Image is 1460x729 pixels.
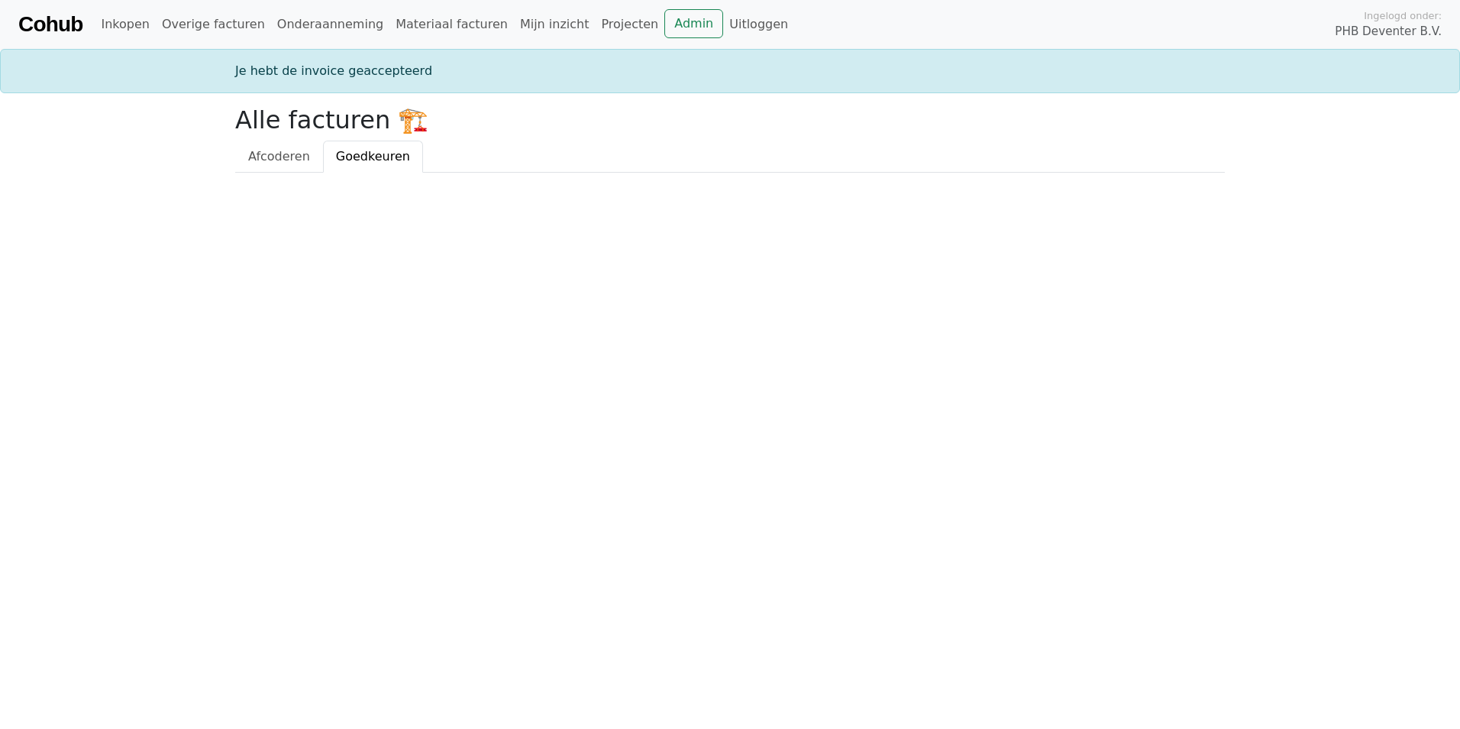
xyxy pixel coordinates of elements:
[271,9,389,40] a: Onderaanneming
[323,141,423,173] a: Goedkeuren
[156,9,271,40] a: Overige facturen
[723,9,794,40] a: Uitloggen
[595,9,664,40] a: Projecten
[1335,23,1442,40] span: PHB Deventer B.V.
[226,62,1234,80] div: Je hebt de invoice geaccepteerd
[18,6,82,43] a: Cohub
[1364,8,1442,23] span: Ingelogd onder:
[336,149,410,164] span: Goedkeuren
[389,9,514,40] a: Materiaal facturen
[235,105,1225,134] h2: Alle facturen 🏗️
[514,9,596,40] a: Mijn inzicht
[235,141,323,173] a: Afcoderen
[95,9,155,40] a: Inkopen
[248,149,310,164] span: Afcoderen
[664,9,723,38] a: Admin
